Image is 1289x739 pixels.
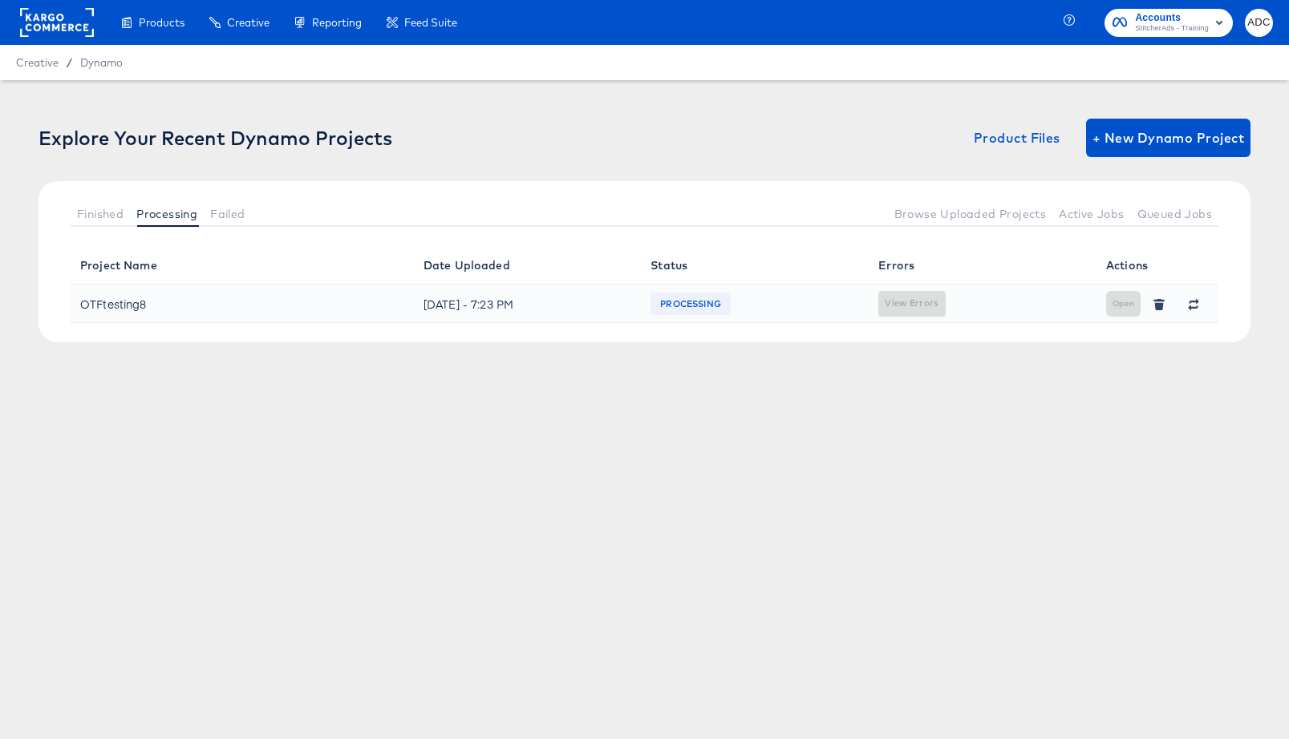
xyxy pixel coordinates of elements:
[1251,14,1267,32] span: ADC
[1245,9,1273,37] button: ADC
[80,56,123,69] a: Dynamo
[1092,127,1244,149] span: + New Dynamo Project
[1096,246,1218,285] th: Actions
[139,16,184,29] span: Products
[71,246,414,285] th: Project Name
[869,246,1096,285] th: Errors
[39,127,392,149] div: Explore Your Recent Dynamo Projects
[1135,22,1209,35] span: StitcherAds - Training
[641,246,869,285] th: Status
[227,16,270,29] span: Creative
[1105,9,1233,37] button: AccountsStitcherAds - Training
[1137,208,1212,220] span: Queued Jobs
[967,119,1067,157] button: Product Files
[414,246,642,285] th: Date Uploaded
[404,16,457,29] span: Feed Suite
[1135,10,1209,26] span: Accounts
[894,208,1047,220] span: Browse Uploaded Projects
[16,56,59,69] span: Creative
[210,208,245,220] span: Failed
[974,127,1060,149] span: Product Files
[424,291,632,317] div: [DATE] - 7:23 PM
[59,56,80,69] span: /
[77,208,124,220] span: Finished
[312,16,362,29] span: Reporting
[651,291,731,317] span: PROCESSING
[80,291,147,317] div: OTFtesting8
[136,208,197,220] span: Processing
[1086,119,1250,157] button: + New Dynamo Project
[1059,208,1124,220] span: Active Jobs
